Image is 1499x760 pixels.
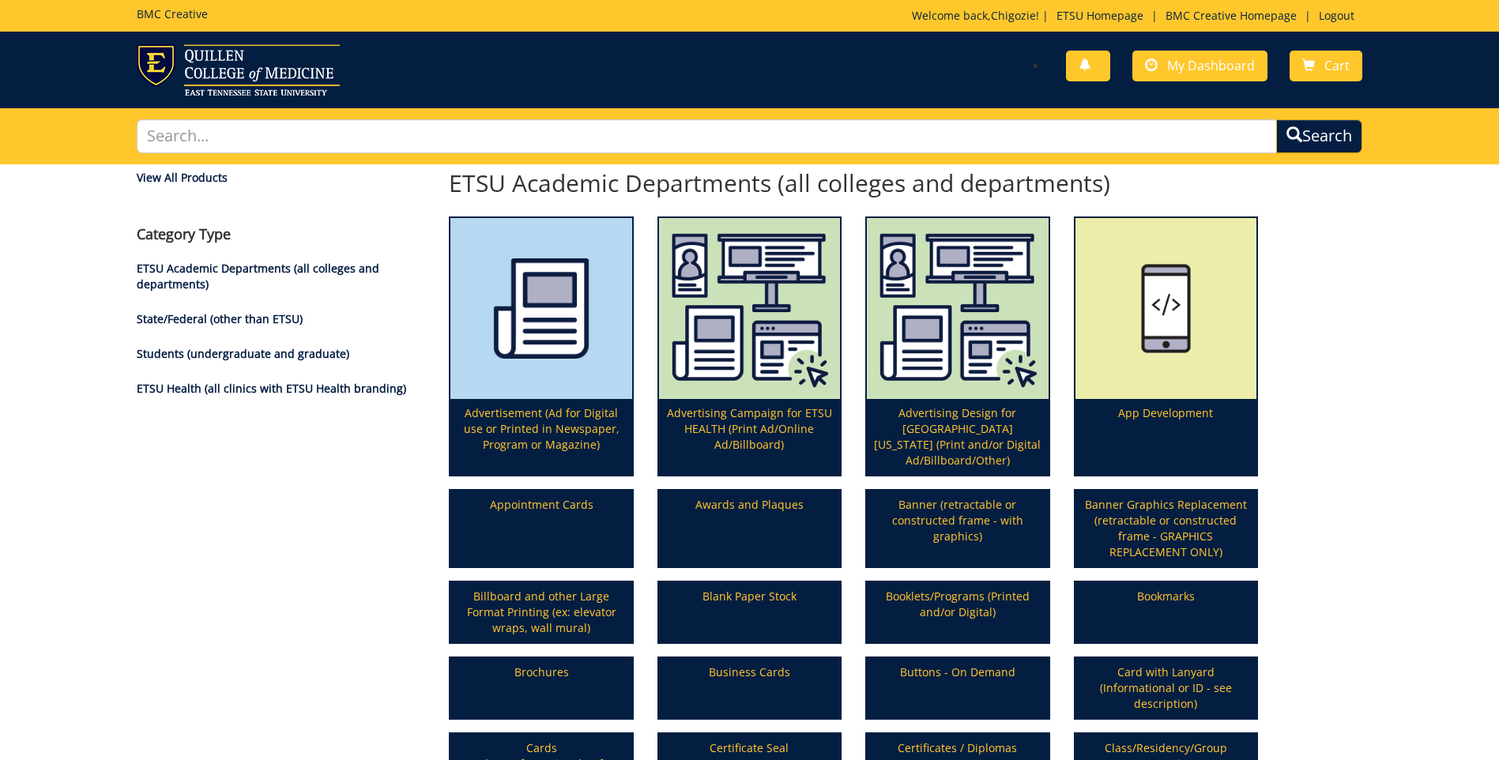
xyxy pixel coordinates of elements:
span: Cart [1324,57,1350,74]
input: Search... [137,119,1277,153]
a: ETSU Homepage [1049,8,1151,23]
h4: Category Type [137,227,425,243]
img: etsu%20health%20marketing%20campaign%20image-6075f5506d2aa2.29536275.png [867,218,1048,399]
img: printmedia-5fff40aebc8a36.86223841.png [450,218,631,399]
a: App Development [1075,218,1256,475]
p: Welcome back, ! | | | [912,8,1362,24]
a: BMC Creative Homepage [1158,8,1305,23]
a: Advertisement (Ad for Digital use or Printed in Newspaper, Program or Magazine) [450,218,631,475]
p: Advertising Campaign for ETSU HEALTH (Print Ad/Online Ad/Billboard) [659,399,840,475]
a: ETSU Academic Departments (all colleges and departments) [137,261,379,292]
img: app%20development%20icon-655684178ce609.47323231.png [1075,218,1256,399]
a: Business Cards [659,658,840,718]
a: Logout [1311,8,1362,23]
a: State/Federal (other than ETSU) [137,311,303,326]
a: Chigozie [991,8,1036,23]
a: Blank Paper Stock [659,582,840,642]
span: My Dashboard [1167,57,1255,74]
a: Banner Graphics Replacement (retractable or constructed frame - GRAPHICS REPLACEMENT ONLY) [1075,491,1256,566]
h2: ETSU Academic Departments (all colleges and departments) [449,170,1258,196]
a: Appointment Cards [450,491,631,566]
p: App Development [1075,399,1256,475]
a: Booklets/Programs (Printed and/or Digital) [867,582,1048,642]
a: Buttons - On Demand [867,658,1048,718]
p: Advertisement (Ad for Digital use or Printed in Newspaper, Program or Magazine) [450,399,631,475]
a: Bookmarks [1075,582,1256,642]
a: View All Products [137,170,425,186]
a: Brochures [450,658,631,718]
a: Students (undergraduate and graduate) [137,346,349,361]
a: Card with Lanyard (Informational or ID - see description) [1075,658,1256,718]
button: Search [1276,119,1362,153]
h5: BMC Creative [137,8,208,20]
a: Banner (retractable or constructed frame - with graphics) [867,491,1048,566]
a: Advertising Campaign for ETSU HEALTH (Print Ad/Online Ad/Billboard) [659,218,840,475]
a: Advertising Design for [GEOGRAPHIC_DATA][US_STATE] (Print and/or Digital Ad/Billboard/Other) [867,218,1048,475]
a: Awards and Plaques [659,491,840,566]
p: Advertising Design for [GEOGRAPHIC_DATA][US_STATE] (Print and/or Digital Ad/Billboard/Other) [867,399,1048,475]
a: Billboard and other Large Format Printing (ex: elevator wraps, wall mural) [450,582,631,642]
a: My Dashboard [1132,51,1267,81]
img: ETSU logo [137,44,340,96]
img: etsu%20health%20marketing%20campaign%20image-6075f5506d2aa2.29536275.png [659,218,840,399]
a: ETSU Health (all clinics with ETSU Health branding) [137,381,406,396]
a: Cart [1290,51,1362,81]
